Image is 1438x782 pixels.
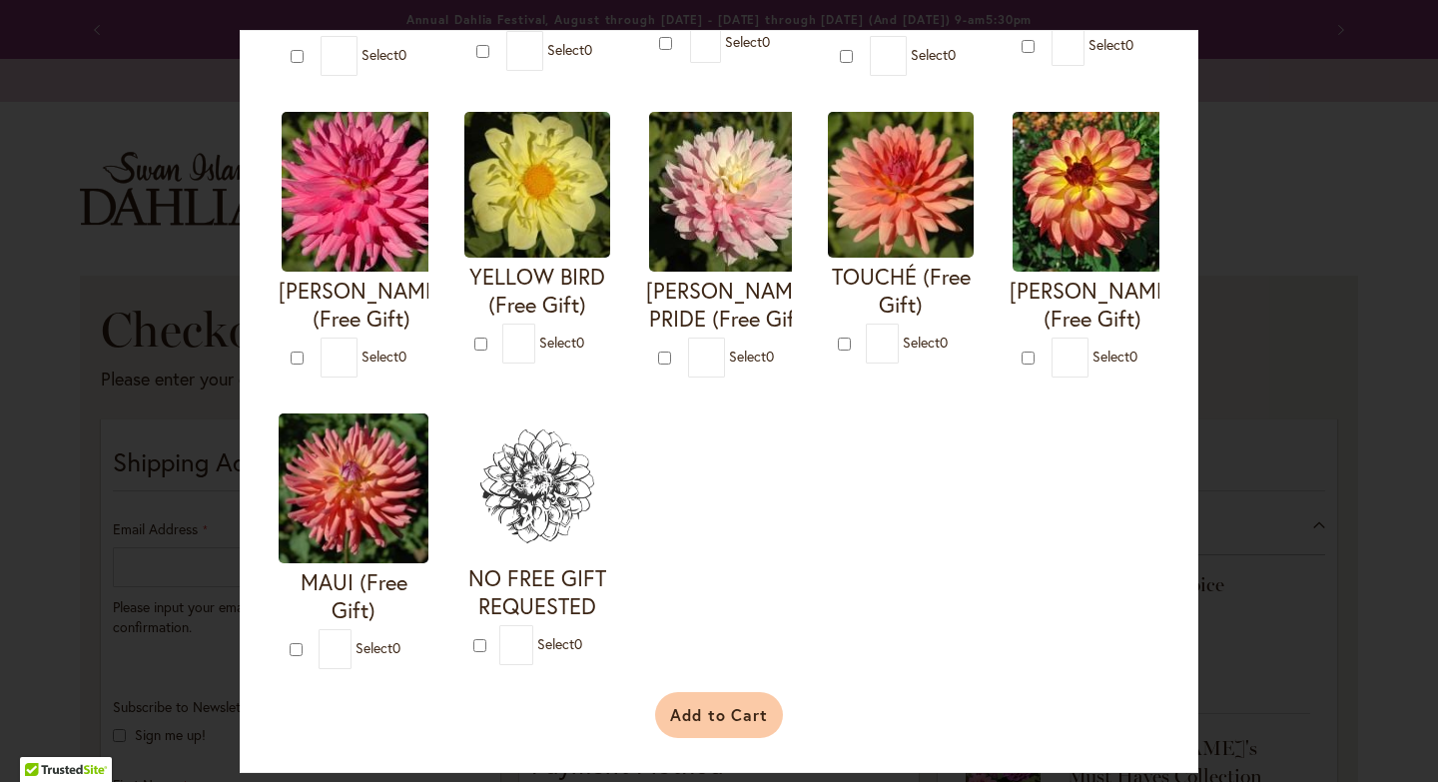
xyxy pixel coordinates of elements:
h4: [PERSON_NAME] (Free Gift) [279,277,444,333]
span: Select [1088,35,1133,54]
span: Select [361,45,406,64]
span: 0 [762,31,770,50]
h4: MAUI (Free Gift) [279,568,428,624]
h4: [PERSON_NAME] PRIDE (Free Gift) [646,277,812,333]
span: 0 [948,45,956,64]
span: Select [725,31,770,50]
span: Select [356,638,400,657]
h4: YELLOW BIRD (Free Gift) [464,263,610,319]
h4: [PERSON_NAME] (Free Gift) [1010,277,1175,333]
span: 0 [574,634,582,653]
span: Select [1092,347,1137,366]
img: YELLOW BIRD (Free Gift) [464,112,610,258]
img: NO FREE GIFT REQUESTED [464,413,610,559]
span: Select [547,40,592,59]
span: 0 [576,333,584,352]
img: HERBERT SMITH (Free Gift) [282,112,441,272]
iframe: Launch Accessibility Center [15,711,71,767]
span: 0 [584,40,592,59]
span: 0 [1129,347,1137,366]
span: Select [361,347,406,366]
span: Select [911,45,956,64]
h4: NO FREE GIFT REQUESTED [464,564,610,620]
span: Select [729,347,774,366]
span: 0 [392,638,400,657]
img: MAUI (Free Gift) [279,413,428,563]
span: 0 [398,347,406,366]
button: Add to Cart [655,692,784,738]
img: MAI TAI (Free Gift) [1013,112,1172,272]
span: Select [903,333,948,352]
img: CHILSON'S PRIDE (Free Gift) [649,112,809,272]
img: TOUCHÉ (Free Gift) [828,112,974,258]
span: 0 [1125,35,1133,54]
span: Select [537,634,582,653]
span: 0 [766,347,774,366]
span: 0 [940,333,948,352]
span: 0 [398,45,406,64]
span: Select [539,333,584,352]
h4: TOUCHÉ (Free Gift) [828,263,974,319]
